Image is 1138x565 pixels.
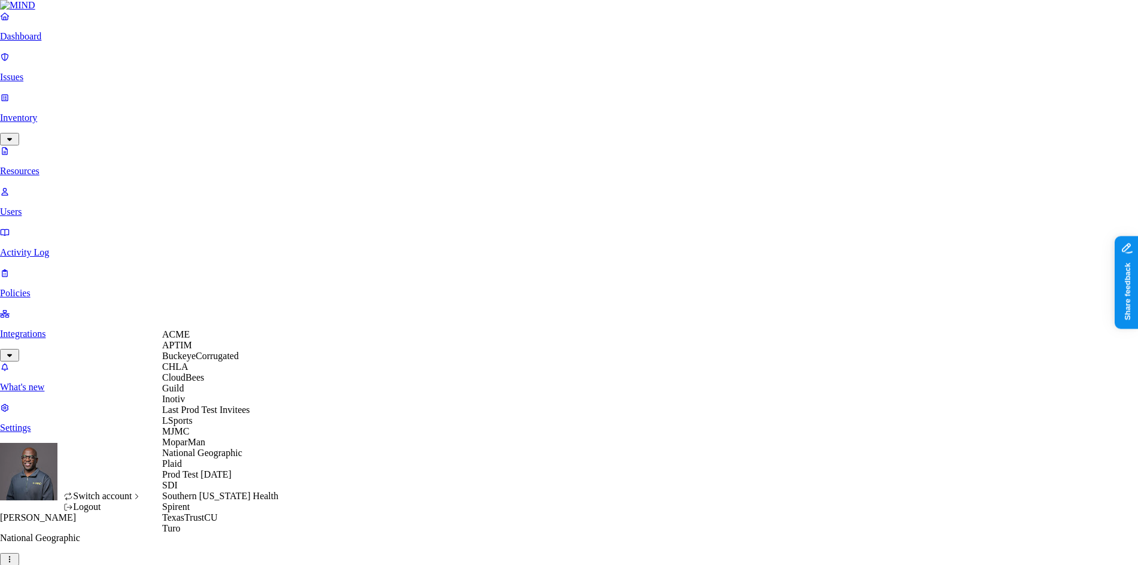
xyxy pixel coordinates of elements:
[162,340,192,350] span: APTIM
[162,351,239,361] span: BuckeyeCorrugated
[162,415,193,426] span: LSports
[162,426,189,436] span: MJMC
[162,491,278,501] span: Southern [US_STATE] Health
[63,502,142,512] div: Logout
[162,469,232,479] span: Prod Test [DATE]
[162,362,188,372] span: CHLA
[162,448,242,458] span: National Geographic
[162,372,204,382] span: CloudBees
[162,523,181,533] span: Turo
[162,405,250,415] span: Last Prod Test Invitees
[162,502,190,512] span: Spirent
[162,458,182,469] span: Plaid
[162,480,178,490] span: SDI
[162,383,184,393] span: Guild
[162,437,205,447] span: MoparMan
[73,491,132,501] span: Switch account
[162,512,218,523] span: TexasTrustCU
[162,394,185,404] span: Inotiv
[162,329,190,339] span: ACME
